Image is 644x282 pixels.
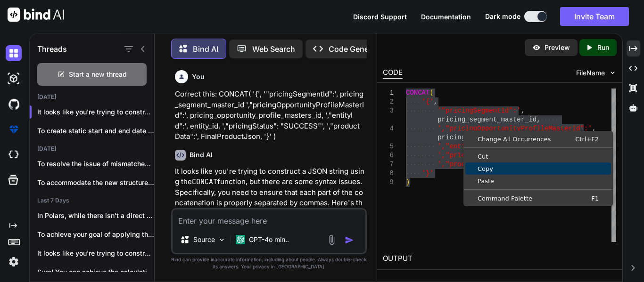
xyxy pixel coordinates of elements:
h6: Bind AI [190,150,213,160]
div: 5 [383,142,394,151]
p: GPT-4o min.. [249,235,289,244]
button: Documentation [421,12,471,22]
button: Invite Team [560,7,629,26]
div: 9 [383,178,394,187]
span: , [592,125,596,132]
p: Code Generator [329,43,386,55]
div: 2 [383,97,394,106]
img: premium [6,121,22,137]
div: 3 [383,106,394,115]
p: It looks like you're trying to construct a JSON string using the function, but there are some syn... [175,166,365,219]
div: 6 [383,151,394,160]
p: To create static start and end date vari... [37,126,154,136]
p: Sure! You can achieve the calculation of... [37,267,154,277]
span: CONCAT [406,89,429,97]
p: Run [597,43,609,52]
h2: [DATE] [30,145,154,153]
p: Preview [545,43,570,52]
span: ',"productData":' [438,161,505,168]
h2: OUTPUT [377,248,622,270]
img: darkChat [6,45,22,61]
p: Correct this: CONCAT( '{', '"pricingSegmentId":', pricing_segment_master_id ',"pricingOpportunity... [175,89,365,142]
div: 1 [383,89,394,97]
span: , [434,98,438,105]
img: icon [345,235,354,245]
span: Documentation [421,13,471,21]
img: Bind AI [8,8,64,22]
p: To resolve the issue of mismatched data ... [37,159,154,169]
div: 7 [383,160,394,169]
span: FileName [576,68,605,78]
div: 4 [383,124,394,133]
img: cloudideIcon [6,147,22,163]
span: ( [429,89,433,97]
p: It looks like you're trying to construct... [37,249,154,258]
span: '}' [422,169,434,177]
code: CONCAT [192,177,217,186]
span: pricing_segment_master_id [438,116,537,123]
p: It looks like you're trying to construct... [37,107,154,117]
h2: Last 7 Days [30,197,154,204]
img: githubDark [6,96,22,112]
p: Web Search [252,43,295,55]
span: , [537,116,540,123]
p: In Polars, while there isn't a direct eq... [37,211,154,220]
span: Discord Support [353,13,407,21]
h2: [DATE] [30,93,154,101]
button: Discord Support [353,12,407,22]
img: GPT-4o mini [236,235,245,244]
p: Bind AI [193,43,218,55]
span: ',"pricingStatus": "SUCCESS"' [438,152,553,159]
p: To achieve your goal of applying the `xp... [37,230,154,239]
span: Start a new thread [69,70,127,79]
img: settings [6,254,22,270]
img: attachment [326,234,337,245]
span: , [521,107,525,114]
img: chevron down [609,69,617,77]
span: ) [406,178,410,186]
div: 8 [383,169,394,178]
p: Source [193,235,215,244]
img: Pick Models [218,236,226,244]
span: '{' [422,98,434,105]
span: ',"entityId":' [438,143,493,150]
img: preview [532,43,541,52]
h1: Threads [37,43,67,55]
div: CODE [383,67,403,79]
span: pricing_opportunity_profile_masters_id [438,134,588,141]
span: '"pricingSegmentId":' [438,107,520,114]
h6: You [192,72,205,81]
p: To accommodate the new structure of the ... [37,178,154,187]
span: ',"pricingOpportunityProfileMasterId":' [438,125,592,132]
p: Bind can provide inaccurate information, including about people. Always double-check its answers.... [171,256,367,270]
span: Dark mode [485,12,520,21]
img: darkAi-studio [6,71,22,87]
